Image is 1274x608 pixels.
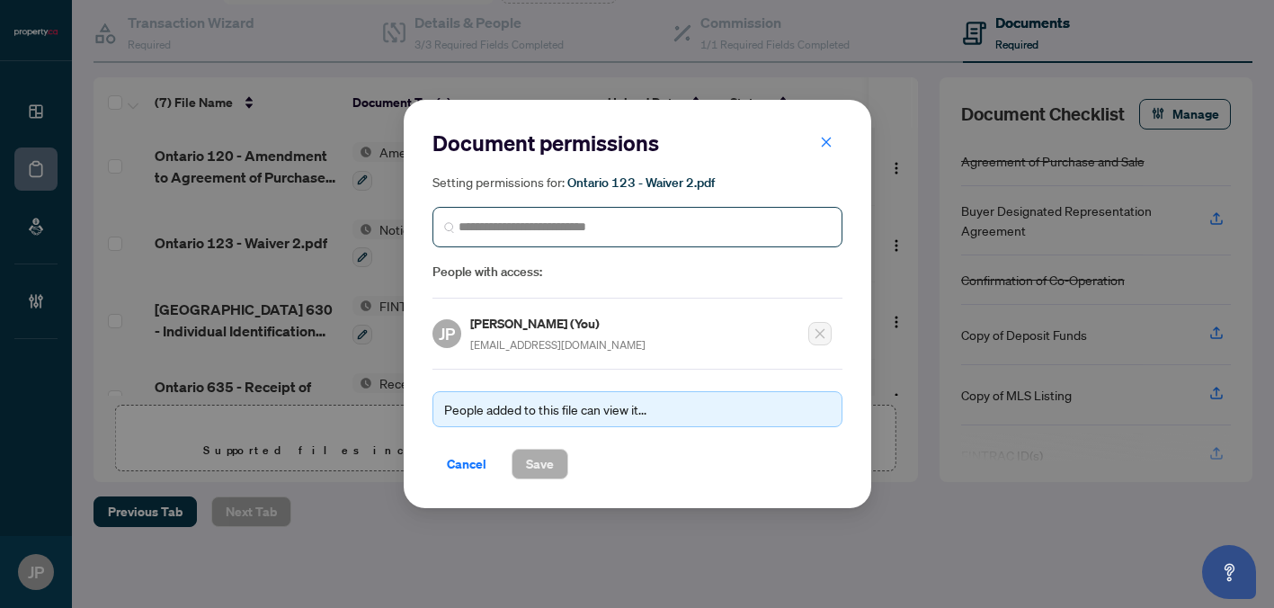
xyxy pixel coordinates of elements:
h2: Document permissions [432,129,842,157]
h5: Setting permissions for: [432,172,842,192]
span: close [820,136,833,148]
span: Ontario 123 - Waiver 2.pdf [567,174,715,191]
span: JP [439,321,455,346]
span: [EMAIL_ADDRESS][DOMAIN_NAME] [470,338,646,352]
h5: [PERSON_NAME] (You) [470,313,646,334]
span: People with access: [432,262,842,282]
button: Save [512,449,568,479]
button: Open asap [1202,545,1256,599]
span: Cancel [447,450,486,478]
button: Cancel [432,449,501,479]
img: search_icon [444,222,455,233]
div: People added to this file can view it... [444,399,831,419]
